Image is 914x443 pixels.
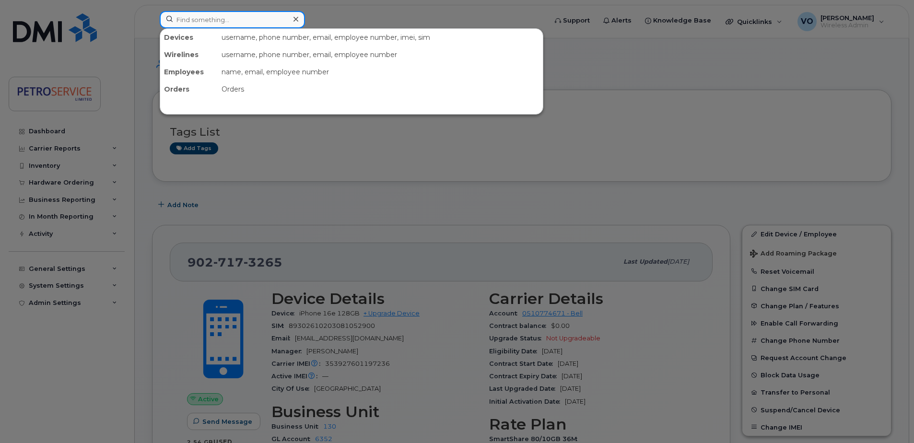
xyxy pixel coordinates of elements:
div: name, email, employee number [218,63,543,81]
div: username, phone number, email, employee number, imei, sim [218,29,543,46]
div: Wirelines [160,46,218,63]
div: Orders [218,81,543,98]
div: username, phone number, email, employee number [218,46,543,63]
div: Employees [160,63,218,81]
div: Orders [160,81,218,98]
div: Devices [160,29,218,46]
